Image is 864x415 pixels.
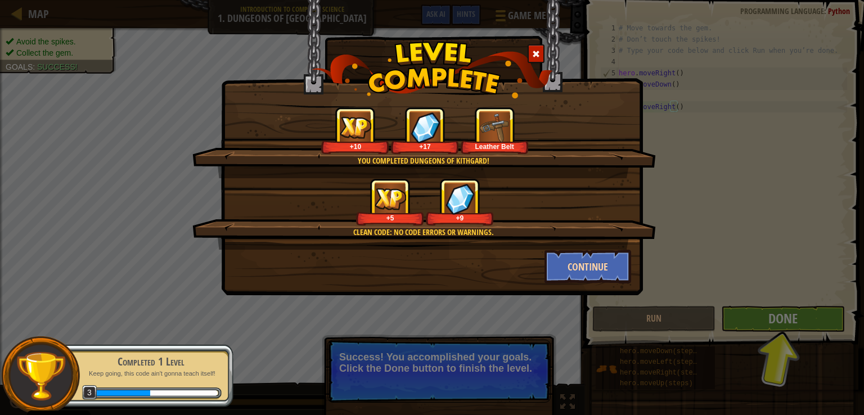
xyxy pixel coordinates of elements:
img: reward_icon_xp.png [340,116,371,138]
div: +5 [358,214,422,222]
div: You completed Dungeons of Kithgard! [246,155,601,166]
div: Clean code: no code errors or warnings. [246,227,601,238]
img: level_complete.png [312,42,553,98]
img: portrait.png [479,112,510,143]
img: reward_icon_xp.png [375,188,406,210]
div: Leather Belt [463,142,526,151]
div: +17 [393,142,457,151]
img: reward_icon_gems.png [411,112,440,143]
div: +10 [323,142,387,151]
div: 18 XP until level 4 [150,390,218,396]
div: +9 [428,214,492,222]
button: Continue [544,250,632,283]
img: trophy.png [15,350,66,402]
p: Keep going, this code ain't gonna teach itself! [80,369,222,378]
div: Completed 1 Level [80,354,222,369]
div: 30 XP earned [94,390,151,396]
img: reward_icon_gems.png [445,183,475,214]
span: 3 [82,385,97,400]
